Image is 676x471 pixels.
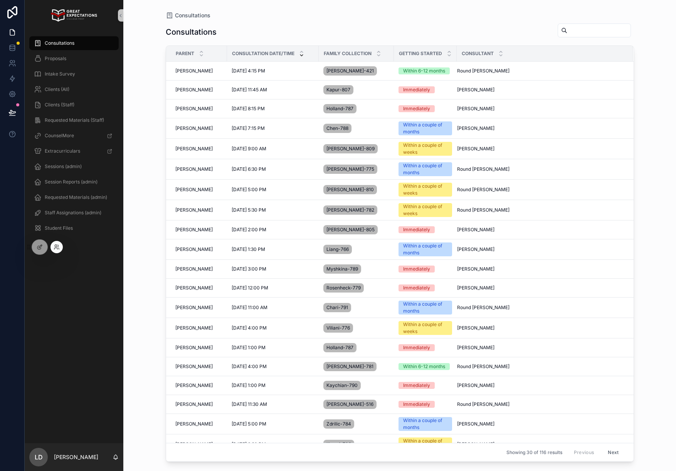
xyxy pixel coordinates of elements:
[457,401,624,407] a: Round [PERSON_NAME]
[403,301,447,315] div: Within a couple of months
[323,322,389,334] a: Viliani-776
[175,325,213,331] span: [PERSON_NAME]
[326,246,349,252] span: Liang-766
[457,382,494,389] span: [PERSON_NAME]
[175,166,222,172] a: [PERSON_NAME]
[399,382,452,389] a: Immediately
[232,285,268,291] span: [DATE] 12:00 PM
[457,166,510,172] span: Round [PERSON_NAME]
[323,103,389,115] a: Holland-787
[323,224,389,236] a: [PERSON_NAME]-805
[232,304,314,311] a: [DATE] 11:00 AM
[326,166,374,172] span: [PERSON_NAME]-775
[399,142,452,156] a: Within a couple of weeks
[232,421,266,427] span: [DATE] 5:00 PM
[457,106,494,112] span: [PERSON_NAME]
[457,187,510,193] span: Round [PERSON_NAME]
[457,87,624,93] a: [PERSON_NAME]
[457,441,494,447] span: [PERSON_NAME]
[399,266,452,273] a: Immediately
[175,266,222,272] a: [PERSON_NAME]
[403,344,430,351] div: Immediately
[457,207,624,213] a: Round [PERSON_NAME]
[326,187,374,193] span: [PERSON_NAME]-810
[29,82,119,96] a: Clients (All)
[457,304,510,311] span: Round [PERSON_NAME]
[45,225,73,231] span: Student Files
[457,227,624,233] a: [PERSON_NAME]
[232,382,266,389] span: [DATE] 1:00 PM
[232,207,266,213] span: [DATE] 5:30 PM
[457,87,494,93] span: [PERSON_NAME]
[175,345,222,351] a: [PERSON_NAME]
[457,345,494,351] span: [PERSON_NAME]
[399,417,452,431] a: Within a couple of months
[457,266,624,272] a: [PERSON_NAME]
[232,187,314,193] a: [DATE] 5:00 PM
[232,345,314,351] a: [DATE] 1:00 PM
[403,382,430,389] div: Immediately
[403,105,430,112] div: Immediately
[323,341,389,354] a: Holland-787
[326,106,353,112] span: Holland-787
[45,56,66,62] span: Proposals
[323,360,389,373] a: [PERSON_NAME]-781
[54,453,98,461] p: [PERSON_NAME]
[399,50,442,57] span: Getting Started
[403,67,445,74] div: Within 6-12 months
[232,401,267,407] span: [DATE] 11:30 AM
[232,106,314,112] a: [DATE] 8:15 PM
[457,285,624,291] a: [PERSON_NAME]
[29,206,119,220] a: Staff Assignations (admin)
[403,242,447,256] div: Within a couple of months
[232,401,314,407] a: [DATE] 11:30 AM
[326,401,373,407] span: [PERSON_NAME]-516
[326,325,350,331] span: Viliani-776
[457,304,624,311] a: Round [PERSON_NAME]
[323,418,389,430] a: Zdrilic-784
[175,68,222,74] a: [PERSON_NAME]
[323,183,389,196] a: [PERSON_NAME]-810
[457,421,494,427] span: [PERSON_NAME]
[232,441,266,447] span: [DATE] 2:30 PM
[175,187,213,193] span: [PERSON_NAME]
[29,190,119,204] a: Requested Materials (admin)
[457,227,494,233] span: [PERSON_NAME]
[29,221,119,235] a: Student Files
[175,12,210,19] span: Consultations
[323,84,389,96] a: Kapur-807
[175,87,222,93] a: [PERSON_NAME]
[326,146,375,152] span: [PERSON_NAME]-809
[232,187,266,193] span: [DATE] 5:00 PM
[323,243,389,256] a: Liang-766
[457,345,624,351] a: [PERSON_NAME]
[232,382,314,389] a: [DATE] 1:00 PM
[45,102,74,108] span: Clients (Staff)
[323,143,389,155] a: [PERSON_NAME]-809
[175,146,222,152] a: [PERSON_NAME]
[232,87,314,93] a: [DATE] 11:45 AM
[51,9,97,22] img: App logo
[403,417,447,431] div: Within a couple of months
[175,401,213,407] span: [PERSON_NAME]
[326,125,348,131] span: Chen-788
[403,121,447,135] div: Within a couple of months
[457,325,494,331] span: [PERSON_NAME]
[399,86,452,93] a: Immediately
[35,452,43,462] span: LD
[403,183,447,197] div: Within a couple of weeks
[232,246,265,252] span: [DATE] 1:30 PM
[399,183,452,197] a: Within a couple of weeks
[232,325,267,331] span: [DATE] 4:00 PM
[399,363,452,370] a: Within 6-12 months
[45,148,80,154] span: Extracurriculars
[175,441,222,447] a: [PERSON_NAME]
[45,179,98,185] span: Session Reports (admin)
[326,441,351,447] span: Kumai-708
[175,68,213,74] span: [PERSON_NAME]
[457,441,624,447] a: [PERSON_NAME]
[29,113,119,127] a: Requested Materials (Staff)
[403,284,430,291] div: Immediately
[457,68,624,74] a: Round [PERSON_NAME]
[399,437,452,451] a: Within a couple of weeks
